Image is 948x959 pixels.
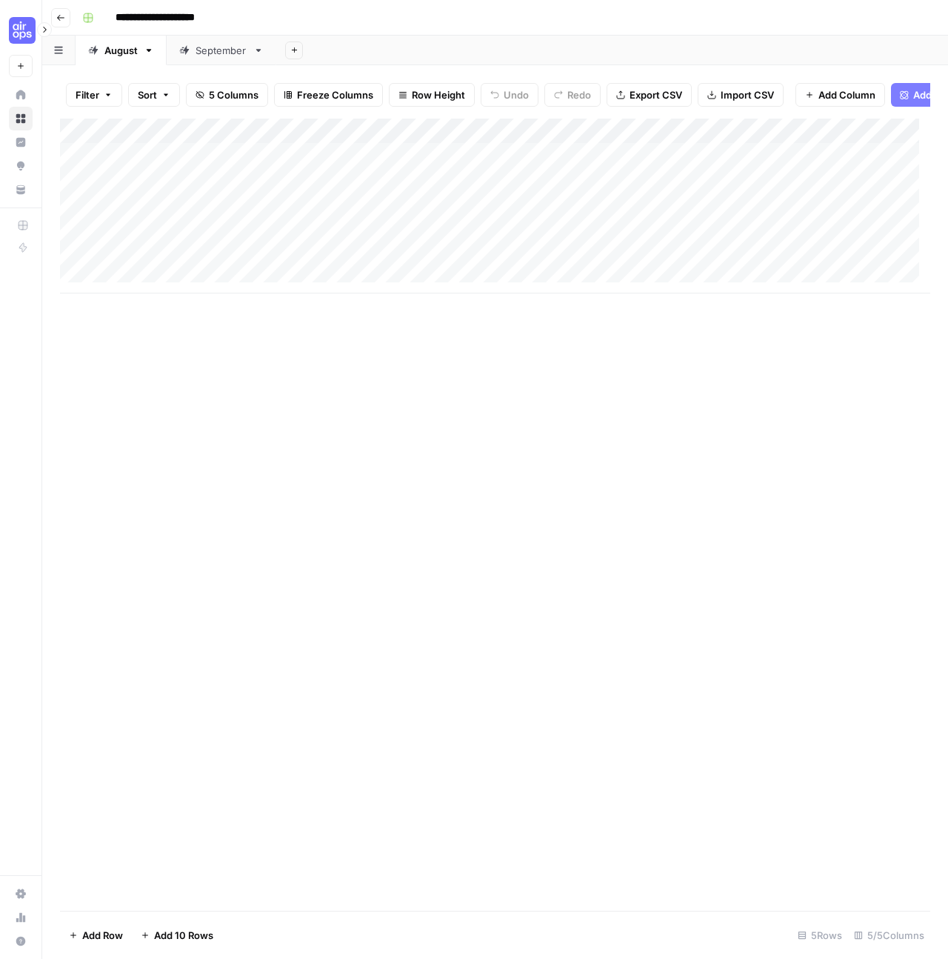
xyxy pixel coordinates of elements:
[9,17,36,44] img: Cohort 5 Logo
[607,83,692,107] button: Export CSV
[138,87,157,102] span: Sort
[9,130,33,154] a: Insights
[818,87,875,102] span: Add Column
[721,87,774,102] span: Import CSV
[76,36,167,65] a: August
[209,87,258,102] span: 5 Columns
[412,87,465,102] span: Row Height
[795,83,885,107] button: Add Column
[9,882,33,906] a: Settings
[9,154,33,178] a: Opportunities
[9,178,33,202] a: Your Data
[848,923,930,947] div: 5/5 Columns
[792,923,848,947] div: 5 Rows
[544,83,601,107] button: Redo
[128,83,180,107] button: Sort
[66,83,122,107] button: Filter
[196,43,247,58] div: September
[630,87,682,102] span: Export CSV
[186,83,268,107] button: 5 Columns
[154,928,213,943] span: Add 10 Rows
[698,83,784,107] button: Import CSV
[9,906,33,929] a: Usage
[76,87,99,102] span: Filter
[297,87,373,102] span: Freeze Columns
[167,36,276,65] a: September
[9,107,33,130] a: Browse
[481,83,538,107] button: Undo
[132,923,222,947] button: Add 10 Rows
[60,923,132,947] button: Add Row
[82,928,123,943] span: Add Row
[504,87,529,102] span: Undo
[274,83,383,107] button: Freeze Columns
[104,43,138,58] div: August
[9,12,33,49] button: Workspace: Cohort 5
[9,83,33,107] a: Home
[9,929,33,953] button: Help + Support
[567,87,591,102] span: Redo
[389,83,475,107] button: Row Height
